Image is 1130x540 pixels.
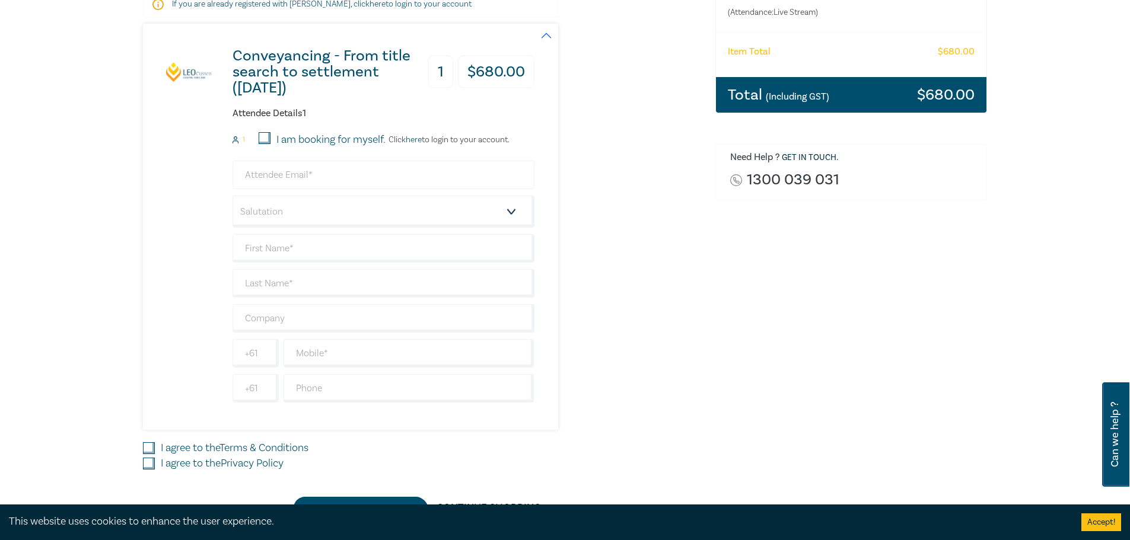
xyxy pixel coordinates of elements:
[386,135,510,145] p: Click to login to your account.
[427,497,550,519] a: Continue Shopping
[728,87,829,103] h3: Total
[161,456,284,471] label: I agree to the
[458,56,534,88] h3: $ 680.00
[233,374,279,402] input: +61
[766,91,829,103] small: (Including GST)
[221,456,284,470] a: Privacy Policy
[233,48,428,96] h3: Conveyancing - From title search to settlement ([DATE])
[1081,513,1121,531] button: Accept cookies
[233,161,534,189] input: Attendee Email*
[782,152,836,163] a: Get in touch
[728,7,928,18] small: (Attendance: Live Stream )
[233,234,534,263] input: First Name*
[161,440,308,456] label: I agree to the
[219,441,308,455] a: Terms & Conditions
[243,136,245,144] small: 1
[276,132,386,148] label: I am booking for myself.
[284,374,534,402] input: Phone
[294,497,427,519] button: Checkout
[728,46,771,57] h6: Item Total
[747,172,839,188] a: 1300 039 031
[233,304,534,333] input: Company
[233,269,534,298] input: Last Name*
[428,56,453,88] h3: 1
[165,62,213,82] img: Conveyancing - From title search to settlement (November 2025)
[938,46,975,57] h6: $ 680.00
[917,87,975,103] h3: $ 680.00
[233,339,279,368] input: +61
[9,514,1064,529] div: This website uses cookies to enhance the user experience.
[730,152,978,164] h6: Need Help ? .
[1109,389,1121,480] span: Can we help ?
[406,135,422,145] a: here
[284,339,534,368] input: Mobile*
[233,108,534,119] h6: Attendee Details 1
